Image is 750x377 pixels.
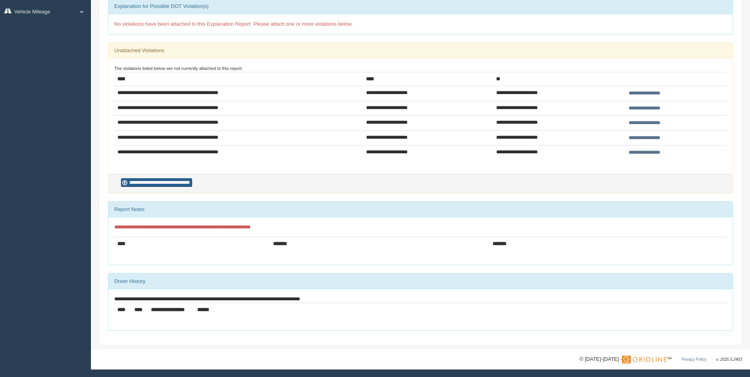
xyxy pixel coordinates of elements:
[114,66,243,71] small: The violations listed below are not currently attached to this report:
[682,357,706,362] a: Privacy Policy
[108,202,733,217] div: Report Notes
[114,21,353,27] span: No violations have been attached to this Explanation Report. Please attach one or more violations...
[108,43,733,58] div: Unattached Violations
[622,356,667,364] img: Gridline
[580,355,742,364] div: © [DATE]-[DATE] - ™
[108,273,733,289] div: Driver History
[716,357,742,362] span: v. 2025.5.2403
